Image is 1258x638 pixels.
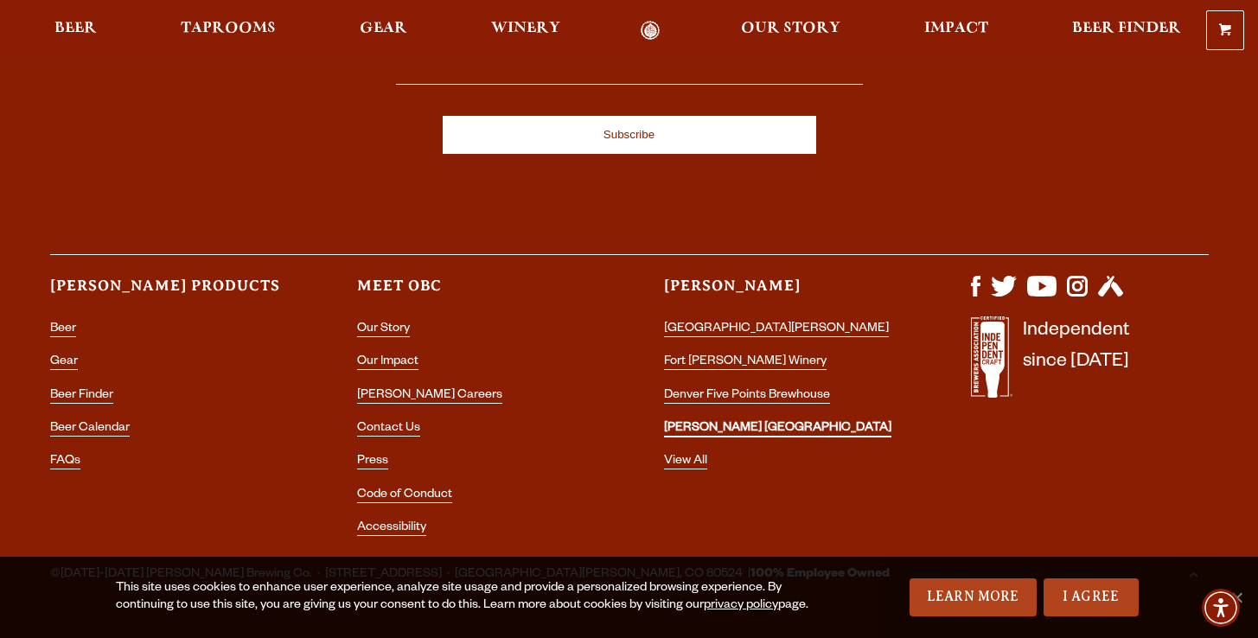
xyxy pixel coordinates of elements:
a: Visit us on Facebook [971,288,980,302]
a: Press [357,455,388,469]
a: I Agree [1044,578,1139,616]
span: Gear [360,22,407,35]
a: Taprooms [169,21,287,41]
a: Code of Conduct [357,488,452,503]
a: Beer Finder [50,389,113,404]
div: Accessibility Menu [1202,589,1240,627]
span: Taprooms [181,22,276,35]
a: Visit us on Instagram [1067,288,1088,302]
a: Learn More [910,578,1037,616]
a: Our Story [730,21,852,41]
a: Beer Finder [1061,21,1192,41]
a: Beer [43,21,108,41]
a: [GEOGRAPHIC_DATA][PERSON_NAME] [664,322,889,337]
span: Beer Finder [1072,22,1181,35]
a: Beer [50,322,76,337]
a: privacy policy [704,599,778,613]
a: Odell Home [617,21,682,41]
a: [PERSON_NAME] Careers [357,389,502,404]
a: [PERSON_NAME] [GEOGRAPHIC_DATA] [664,422,891,437]
h3: [PERSON_NAME] Products [50,276,288,311]
a: Visit us on YouTube [1027,288,1057,302]
div: This site uses cookies to enhance user experience, analyze site usage and provide a personalized ... [116,580,819,615]
a: Visit us on Untappd [1098,288,1123,302]
a: Contact Us [357,422,420,437]
a: Visit us on X (formerly Twitter) [991,288,1017,302]
a: Gear [50,355,78,370]
a: View All [664,455,707,469]
input: Subscribe [443,116,816,154]
a: Gear [348,21,418,41]
span: Our Story [741,22,840,35]
a: Denver Five Points Brewhouse [664,389,830,404]
span: Beer [54,22,97,35]
a: Our Story [357,322,410,337]
h3: [PERSON_NAME] [664,276,902,311]
h3: Meet OBC [357,276,595,311]
span: Winery [491,22,560,35]
a: FAQs [50,455,80,469]
a: Accessibility [357,521,426,536]
a: Beer Calendar [50,422,130,437]
span: Impact [924,22,988,35]
a: Impact [913,21,999,41]
a: Winery [480,21,572,41]
a: Our Impact [357,355,418,370]
p: Independent since [DATE] [1023,316,1129,407]
a: Fort [PERSON_NAME] Winery [664,355,827,370]
a: Scroll to top [1172,552,1215,595]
